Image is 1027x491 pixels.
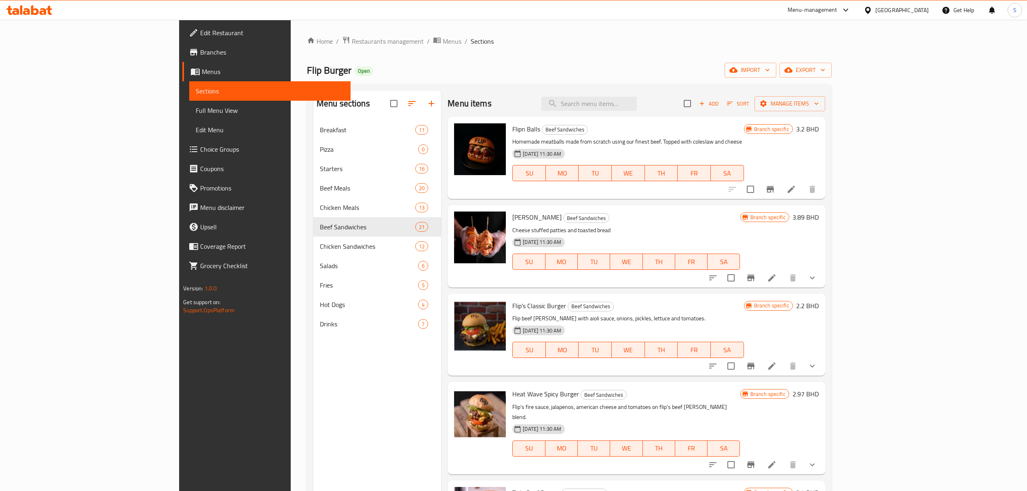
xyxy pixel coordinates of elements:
[579,165,612,181] button: TU
[520,150,564,158] span: [DATE] 11:30 AM
[545,254,578,270] button: MO
[200,28,344,38] span: Edit Restaurant
[581,256,607,268] span: TU
[582,167,609,179] span: TU
[512,211,562,223] span: [PERSON_NAME]
[196,125,344,135] span: Edit Menu
[307,61,351,79] span: Flip Burger
[183,283,203,294] span: Version:
[313,140,441,159] div: Pizza0
[610,440,642,457] button: WE
[355,68,373,74] span: Open
[355,66,373,76] div: Open
[723,456,740,473] span: Select to update
[807,460,817,470] svg: Show Choices
[416,223,428,231] span: 21
[313,117,441,337] nav: Menu sections
[313,159,441,178] div: Starters16
[182,198,351,217] a: Menu disclaimer
[796,300,819,311] h6: 2.2 BHD
[415,183,428,193] div: items
[189,101,351,120] a: Full Menu View
[471,36,494,46] span: Sections
[786,65,825,75] span: export
[189,120,351,140] a: Edit Menu
[563,213,609,223] div: Beef Sandwiches
[200,241,344,251] span: Coverage Report
[610,254,642,270] button: WE
[418,144,428,154] div: items
[182,42,351,62] a: Branches
[703,455,723,474] button: sort-choices
[803,180,822,199] button: delete
[723,269,740,286] span: Select to update
[454,212,506,263] img: Arbab Burger
[512,402,740,422] p: Flip's fire sauce, jalapenos, american cheese and tomatoes on flip's beef [PERSON_NAME] blend.
[182,237,351,256] a: Coverage Report
[725,97,751,110] button: Sort
[681,167,708,179] span: FR
[202,67,344,76] span: Menus
[200,144,344,154] span: Choice Groups
[582,344,609,356] span: TU
[320,203,415,212] span: Chicken Meals
[512,225,740,235] p: Cheese stuffed patties and toasted bread
[807,273,817,283] svg: Show Choices
[783,455,803,474] button: delete
[783,356,803,376] button: delete
[512,123,540,135] span: Flipn Balls
[313,256,441,275] div: Salads6
[415,203,428,212] div: items
[422,94,441,113] button: Add section
[792,388,819,400] h6: 2.97 BHD
[742,181,759,198] span: Select to update
[578,254,610,270] button: TU
[579,342,612,358] button: TU
[796,123,819,135] h6: 3.2 BHD
[443,36,461,46] span: Menus
[792,212,819,223] h6: 3.89 BHD
[520,238,564,246] span: [DATE] 11:30 AM
[581,390,627,400] div: Beef Sandwiches
[711,256,737,268] span: SA
[741,356,761,376] button: Branch-specific-item
[645,342,678,358] button: TH
[648,344,675,356] span: TH
[189,81,351,101] a: Sections
[754,96,825,111] button: Manage items
[313,198,441,217] div: Chicken Meals13
[520,425,564,433] span: [DATE] 11:30 AM
[415,164,428,174] div: items
[427,36,430,46] li: /
[320,261,418,271] span: Salads
[761,99,819,109] span: Manage items
[545,440,578,457] button: MO
[183,305,235,315] a: Support.OpsPlatform
[313,237,441,256] div: Chicken Sandwiches12
[418,280,428,290] div: items
[714,344,741,356] span: SA
[731,65,770,75] span: import
[542,125,588,135] div: Beef Sandwiches
[549,256,575,268] span: MO
[415,222,428,232] div: items
[741,455,761,474] button: Branch-specific-item
[703,356,723,376] button: sort-choices
[200,47,344,57] span: Branches
[578,440,610,457] button: TU
[415,125,428,135] div: items
[320,280,418,290] span: Fries
[780,63,832,78] button: export
[320,300,418,309] span: Hot Dogs
[320,164,415,174] span: Starters
[205,283,217,294] span: 1.0.0
[516,167,543,179] span: SU
[433,36,461,47] a: Menus
[512,137,744,147] p: Homemade meatballs made from scratch using our finest beef. Topped with coleslaw and cheese
[465,36,467,46] li: /
[352,36,424,46] span: Restaurants management
[512,254,545,270] button: SU
[418,261,428,271] div: items
[200,183,344,193] span: Promotions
